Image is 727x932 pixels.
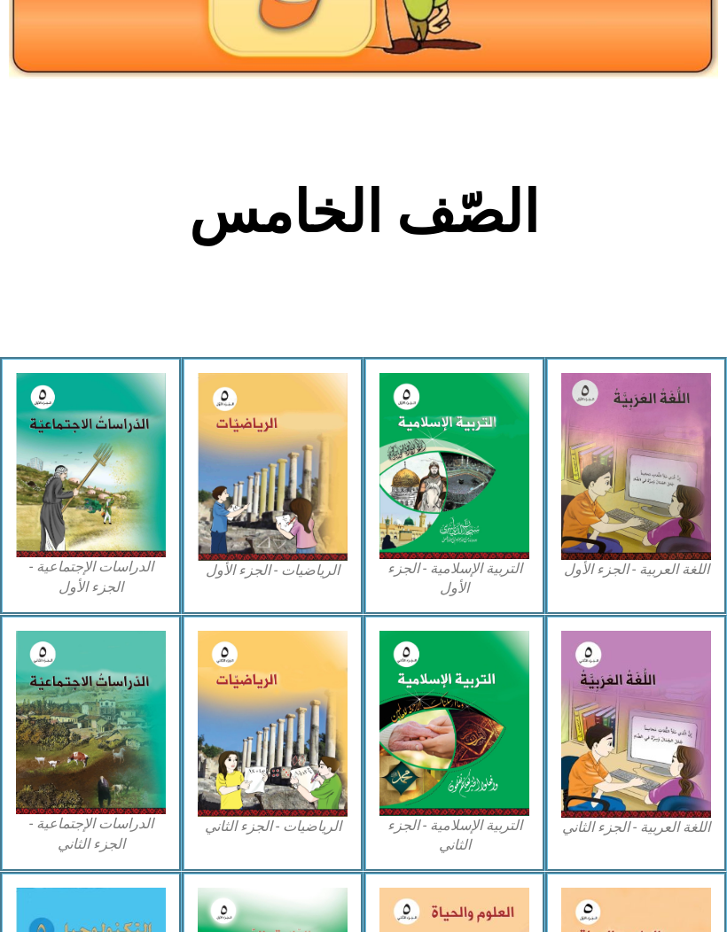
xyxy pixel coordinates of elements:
[561,818,711,837] figcaption: اللغة العربية - الجزء الثاني
[16,814,166,854] figcaption: الدراسات الإجتماعية - الجزء الثاني
[379,559,529,599] figcaption: التربية الإسلامية - الجزء الأول
[198,817,348,836] figcaption: الرياضيات - الجزء الثاني
[198,561,348,580] figcaption: الرياضيات - الجزء الأول​
[379,816,529,856] figcaption: التربية الإسلامية - الجزء الثاني
[71,178,657,247] h2: الصّف الخامس
[16,557,166,597] figcaption: الدراسات الإجتماعية - الجزء الأول​
[561,560,711,579] figcaption: اللغة العربية - الجزء الأول​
